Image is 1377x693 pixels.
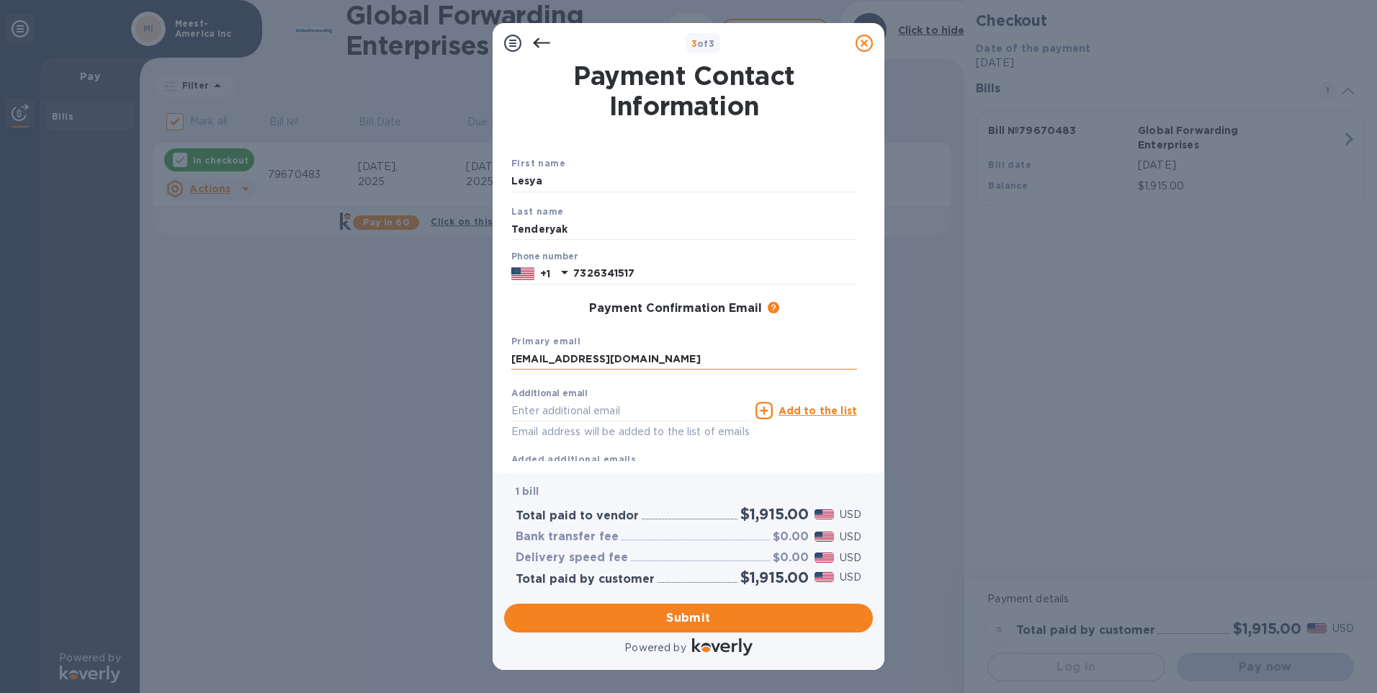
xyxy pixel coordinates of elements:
p: USD [840,529,861,545]
input: Enter your first name [511,171,857,192]
img: USD [815,553,834,563]
p: USD [840,550,861,565]
h3: Bank transfer fee [516,530,619,544]
p: Email address will be added to the list of emails [511,424,750,440]
img: Logo [692,638,753,656]
b: Added additional emails [511,454,636,465]
h3: Payment Confirmation Email [589,302,762,316]
img: US [511,266,534,282]
b: First name [511,158,565,169]
p: Powered by [624,640,686,656]
span: Submit [516,609,861,627]
h3: Total paid to vendor [516,509,639,523]
h3: $0.00 [773,530,809,544]
h2: $1,915.00 [740,568,809,586]
h2: $1,915.00 [740,505,809,523]
input: Enter your phone number [573,263,857,285]
label: Additional email [511,390,588,398]
input: Enter additional email [511,400,750,421]
b: of 3 [691,38,715,49]
button: Submit [504,604,873,632]
span: 3 [691,38,697,49]
input: Enter your primary name [511,349,857,370]
h1: Payment Contact Information [511,61,857,121]
p: +1 [540,267,550,281]
img: USD [815,509,834,519]
h3: Total paid by customer [516,573,655,586]
input: Enter your last name [511,218,857,240]
img: USD [815,572,834,582]
u: Add to the list [779,405,857,416]
h3: Delivery speed fee [516,551,628,565]
p: USD [840,570,861,585]
b: Primary email [511,336,580,346]
label: Phone number [511,253,578,261]
b: 1 bill [516,486,539,497]
b: Last name [511,206,564,217]
h3: $0.00 [773,551,809,565]
p: USD [840,507,861,522]
img: USD [815,532,834,542]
